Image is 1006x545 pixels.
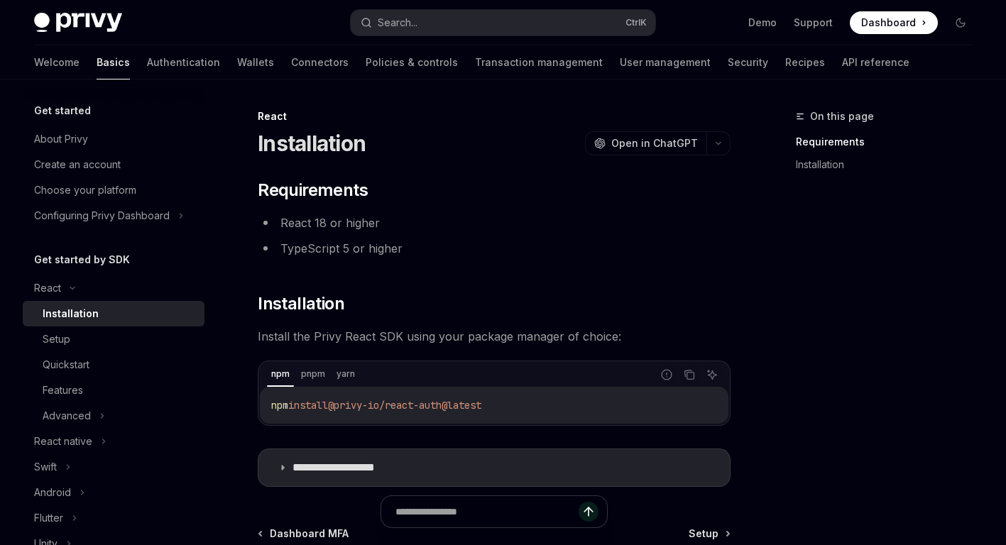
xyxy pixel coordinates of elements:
h5: Get started by SDK [34,251,130,268]
h5: Get started [34,102,91,119]
div: npm [267,365,294,382]
button: Copy the contents from the code block [680,365,699,384]
a: API reference [842,45,909,79]
div: Features [43,382,83,399]
h1: Installation [258,131,366,156]
div: Swift [34,458,57,475]
a: Choose your platform [23,177,204,203]
span: Dashboard [861,16,916,30]
span: install [288,399,328,412]
div: Android [34,484,71,501]
a: Wallets [237,45,274,79]
a: Welcome [34,45,80,79]
div: About Privy [34,131,88,148]
a: Create an account [23,152,204,177]
a: Installation [796,153,983,176]
span: Ctrl K [625,17,647,28]
span: Open in ChatGPT [611,136,698,150]
a: Quickstart [23,352,204,378]
div: React [34,280,61,297]
div: Advanced [43,407,91,424]
button: Toggle dark mode [949,11,972,34]
button: Send message [579,502,598,522]
div: pnpm [297,365,329,382]
div: Configuring Privy Dashboard [34,207,170,224]
span: npm [271,399,288,412]
a: Security [728,45,768,79]
a: Requirements [796,131,983,153]
div: React [258,109,731,123]
a: Policies & controls [366,45,458,79]
div: Setup [43,331,70,348]
button: Search...CtrlK [351,10,656,35]
a: Recipes [785,45,825,79]
span: On this page [810,108,874,125]
a: Authentication [147,45,220,79]
a: Basics [97,45,130,79]
div: Flutter [34,510,63,527]
a: Dashboard [850,11,938,34]
span: Requirements [258,179,368,202]
button: Report incorrect code [657,365,676,384]
div: yarn [332,365,359,382]
li: TypeScript 5 or higher [258,238,731,258]
a: Support [794,16,833,30]
div: Choose your platform [34,182,136,199]
a: Transaction management [475,45,603,79]
span: Install the Privy React SDK using your package manager of choice: [258,326,731,346]
span: @privy-io/react-auth@latest [328,399,481,412]
div: Installation [43,305,99,322]
a: Connectors [291,45,349,79]
li: React 18 or higher [258,213,731,233]
a: Demo [748,16,777,30]
a: Installation [23,301,204,326]
button: Ask AI [703,365,721,384]
div: Search... [378,14,417,31]
div: Create an account [34,156,121,173]
div: React native [34,433,92,450]
a: Features [23,378,204,403]
a: User management [620,45,711,79]
span: Installation [258,292,344,315]
a: Setup [23,326,204,352]
a: About Privy [23,126,204,152]
div: Quickstart [43,356,89,373]
img: dark logo [34,13,122,33]
button: Open in ChatGPT [585,131,706,155]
